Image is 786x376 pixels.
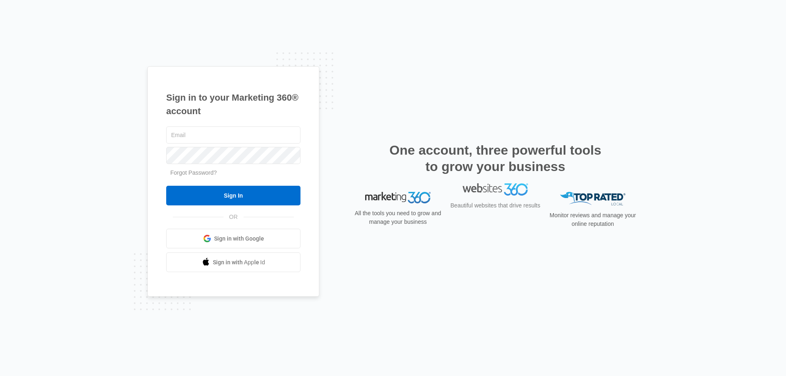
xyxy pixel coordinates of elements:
p: All the tools you need to grow and manage your business [352,209,444,226]
h1: Sign in to your Marketing 360® account [166,91,300,118]
p: Beautiful websites that drive results [449,210,541,218]
span: OR [224,213,244,221]
a: Forgot Password? [170,169,217,176]
p: Monitor reviews and manage your online reputation [547,211,639,228]
a: Sign in with Google [166,229,300,248]
a: Sign in with Apple Id [166,252,300,272]
img: Websites 360 [463,192,528,204]
span: Sign in with Google [214,234,264,243]
span: Sign in with Apple Id [213,258,265,267]
input: Email [166,126,300,144]
img: Top Rated Local [560,192,626,205]
img: Marketing 360 [365,192,431,203]
input: Sign In [166,186,300,205]
h2: One account, three powerful tools to grow your business [387,142,604,175]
